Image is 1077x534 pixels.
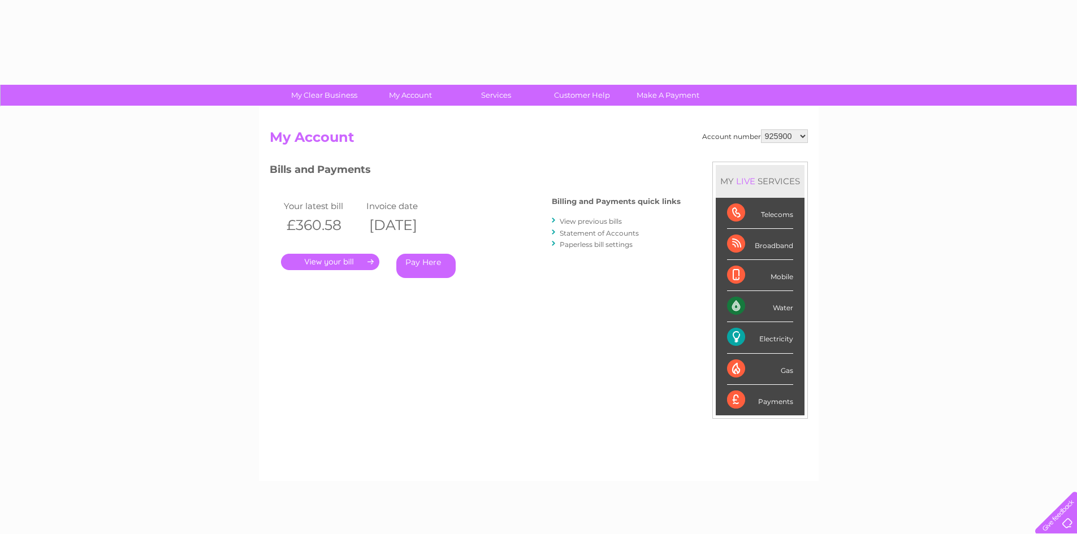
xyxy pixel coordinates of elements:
[727,260,793,291] div: Mobile
[449,85,543,106] a: Services
[727,322,793,353] div: Electricity
[560,229,639,237] a: Statement of Accounts
[727,385,793,415] div: Payments
[364,198,446,214] td: Invoice date
[364,85,457,106] a: My Account
[727,291,793,322] div: Water
[727,229,793,260] div: Broadband
[560,240,633,249] a: Paperless bill settings
[270,129,808,151] h2: My Account
[281,214,364,237] th: £360.58
[560,217,622,225] a: View previous bills
[734,176,758,186] div: LIVE
[535,85,629,106] a: Customer Help
[727,354,793,385] div: Gas
[621,85,715,106] a: Make A Payment
[727,198,793,229] div: Telecoms
[281,198,364,214] td: Your latest bill
[281,254,379,270] a: .
[364,214,446,237] th: [DATE]
[278,85,371,106] a: My Clear Business
[270,162,681,181] h3: Bills and Payments
[552,197,681,206] h4: Billing and Payments quick links
[716,165,804,197] div: MY SERVICES
[396,254,456,278] a: Pay Here
[702,129,808,143] div: Account number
